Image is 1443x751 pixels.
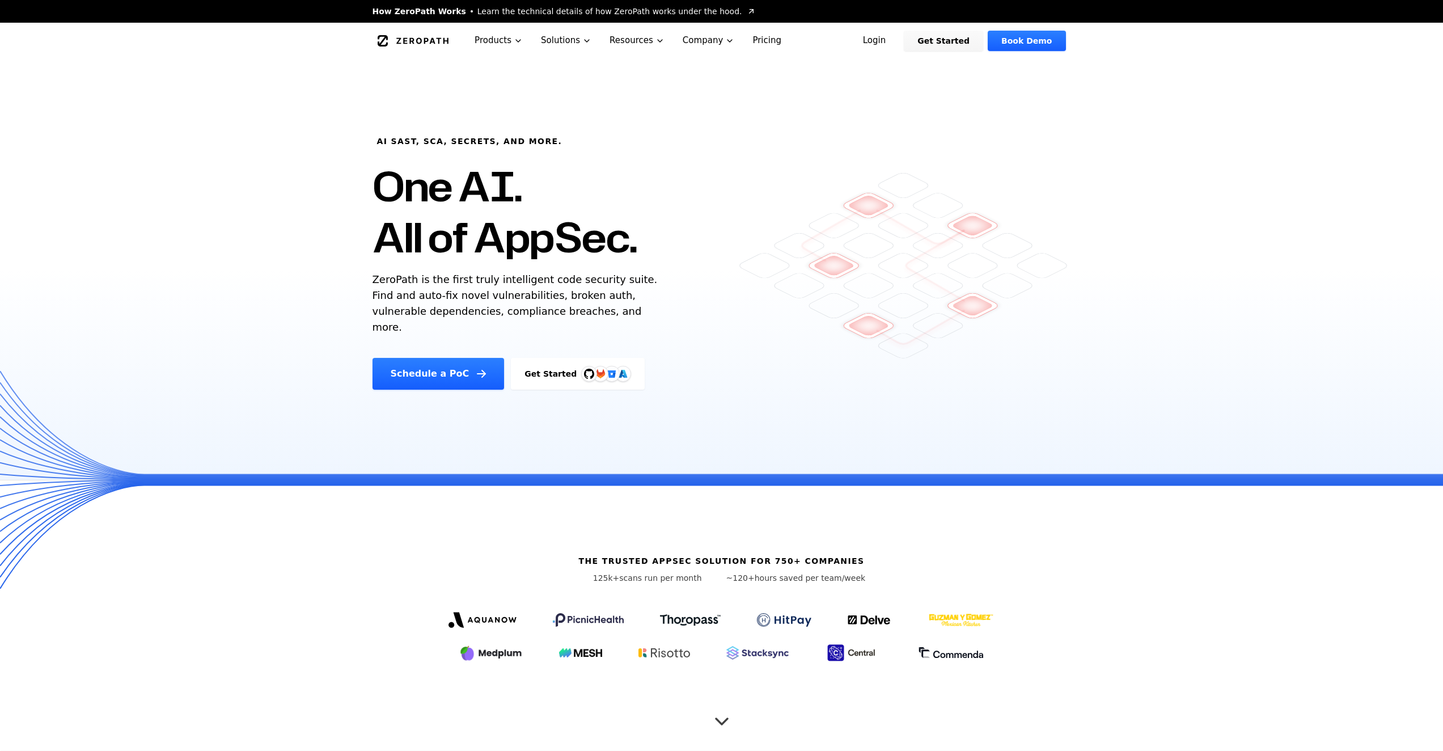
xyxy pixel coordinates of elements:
a: Login [849,31,900,51]
img: Mesh [559,648,602,657]
button: Solutions [532,23,600,58]
a: Schedule a PoC [373,358,505,390]
p: hours saved per team/week [726,572,866,584]
img: Medplum [459,644,523,662]
a: Book Demo [988,31,1065,51]
button: Company [674,23,744,58]
h6: AI SAST, SCA, Secrets, and more. [377,136,562,147]
svg: Bitbucket [606,368,618,380]
a: Pricing [743,23,790,58]
button: Products [466,23,532,58]
img: Stacksync [726,646,789,660]
a: Get StartedGitHubGitLabAzure [511,358,645,390]
a: Get Started [904,31,983,51]
img: Azure [619,369,628,378]
span: 125k+ [593,573,620,583]
span: How ZeroPath Works [373,6,466,17]
a: How ZeroPath WorksLearn the technical details of how ZeroPath works under the hood. [373,6,756,17]
img: Central [825,643,882,663]
p: ZeroPath is the first truly intelligent code security suite. Find and auto-fix novel vulnerabilit... [373,272,663,335]
button: Scroll to next section [710,704,733,727]
img: GitLab [589,362,612,385]
h6: The trusted AppSec solution for 750+ companies [578,555,864,567]
span: ~120+ [726,573,755,583]
img: Thoropass [660,614,721,626]
p: scans run per month [578,572,717,584]
h1: One AI. All of AppSec. [373,161,637,263]
button: Resources [600,23,674,58]
img: GYG [928,606,995,634]
span: Learn the technical details of how ZeroPath works under the hood. [477,6,742,17]
nav: Global [359,23,1085,58]
img: GitHub [584,369,594,379]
